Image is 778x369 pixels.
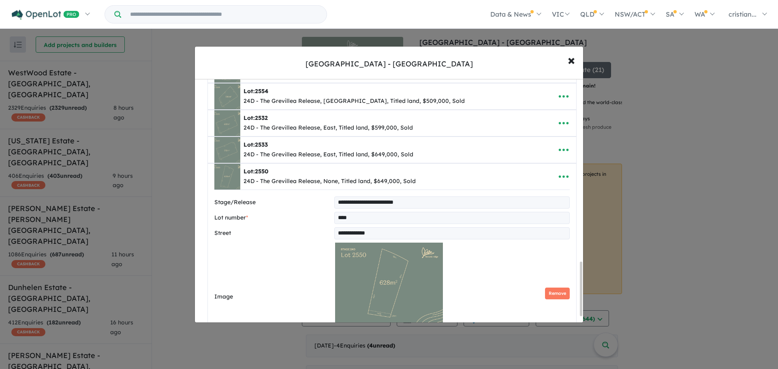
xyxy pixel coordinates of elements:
div: 24D - The Grevillea Release, East, Titled land, $599,000, Sold [244,123,413,133]
b: Lot: [244,87,268,95]
div: 24D - The Grevillea Release, East, Titled land, $649,000, Sold [244,150,413,160]
div: 24D - The Grevillea Release, None, Titled land, $649,000, Sold [244,177,416,186]
b: Lot: [244,168,268,175]
div: [GEOGRAPHIC_DATA] - [GEOGRAPHIC_DATA] [306,59,473,69]
span: cristian... [729,10,757,18]
label: Lot number [214,213,331,223]
label: Stage/Release [214,198,331,207]
span: 2554 [255,87,268,95]
span: × [568,51,575,68]
b: Lot: [244,114,268,122]
label: Street [214,228,331,238]
b: Lot: [244,141,268,148]
img: Botanic%20Ridge%20Estate%20-%20Botanic%20Ridge%20-%20Lot%202532___1731624391.jpg [214,110,240,136]
button: Remove [545,288,570,299]
img: Openlot PRO Logo White [12,10,79,20]
div: 24D - The Grevillea Release, [GEOGRAPHIC_DATA], Titled land, $509,000, Sold [244,96,465,106]
img: Botanic%20Ridge%20Estate%20-%20Botanic%20Ridge%20-%20Lot%202550___1739506941.jpg [214,164,240,190]
img: Botanic%20Ridge%20Estate%20-%20Botanic%20Ridge%20-%20Lot%202554___1731624390.jpg [214,83,240,109]
img: Botanic%20Ridge%20Estate%20-%20Botanic%20Ridge%20-%20Lot%202533___1731624391.jpg [214,137,240,163]
span: 2532 [255,114,268,122]
img: Botanic Ridge Estate - Botanic Ridge - Lot 2550 [335,243,443,324]
label: Image [214,292,332,302]
input: Try estate name, suburb, builder or developer [123,6,325,23]
span: 2550 [255,168,268,175]
span: 2533 [255,141,268,148]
